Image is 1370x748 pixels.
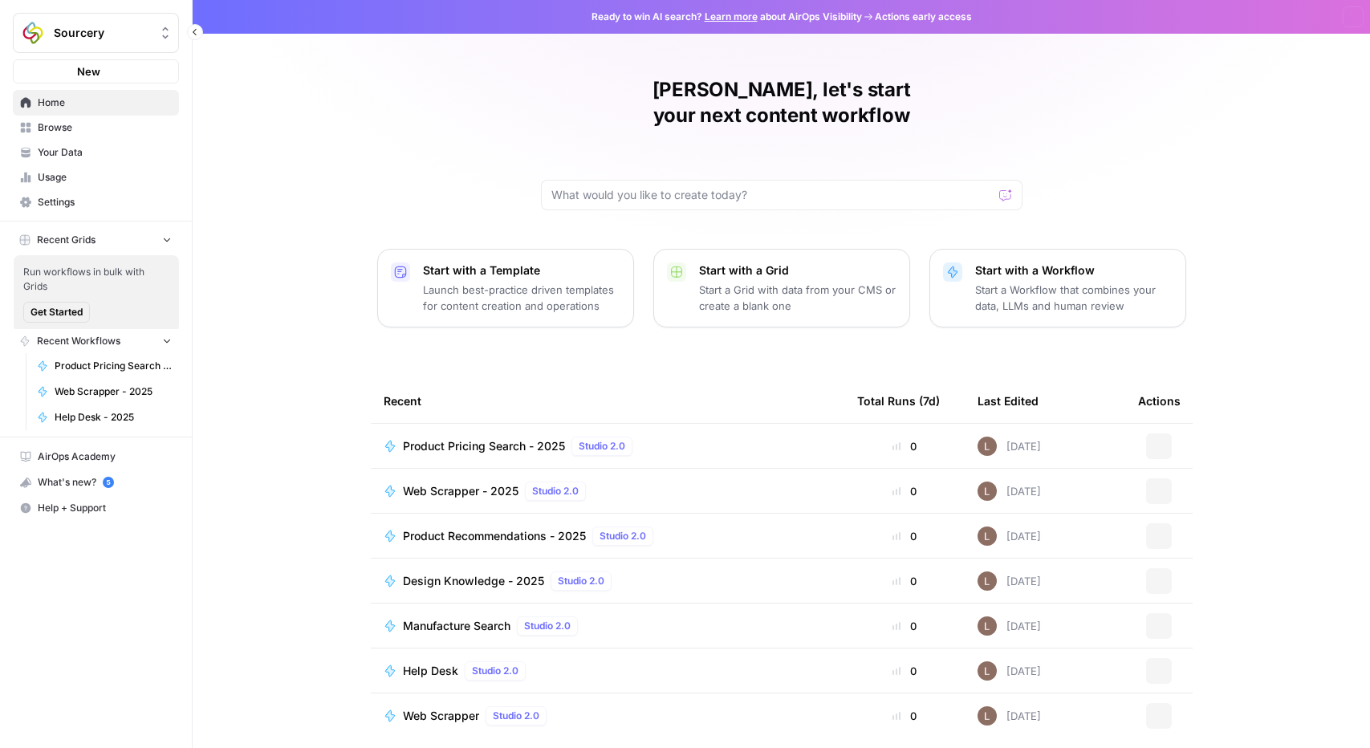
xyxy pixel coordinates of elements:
div: [DATE] [978,706,1041,726]
span: Sourcery [54,25,151,41]
p: Start with a Workflow [975,262,1173,278]
div: 0 [857,573,952,589]
span: Help Desk [403,663,458,679]
span: Studio 2.0 [472,664,518,678]
span: Your Data [38,145,172,160]
img: muu6utue8gv7desilo8ikjhuo4fq [978,661,997,681]
div: [DATE] [978,616,1041,636]
span: Studio 2.0 [524,619,571,633]
a: Help Desk - 2025 [30,404,179,430]
span: Studio 2.0 [600,529,646,543]
button: Start with a WorkflowStart a Workflow that combines your data, LLMs and human review [929,249,1186,327]
a: Web Scrapper - 2025Studio 2.0 [384,482,831,501]
span: Browse [38,120,172,135]
span: Recent Grids [37,233,96,247]
div: What's new? [14,470,178,494]
p: Start with a Grid [699,262,896,278]
div: [DATE] [978,526,1041,546]
span: Studio 2.0 [579,439,625,453]
span: Settings [38,195,172,209]
div: [DATE] [978,437,1041,456]
span: Product Pricing Search - 2025 [55,359,172,373]
a: Usage [13,165,179,190]
div: Total Runs (7d) [857,379,940,423]
a: Your Data [13,140,179,165]
p: Start a Workflow that combines your data, LLMs and human review [975,282,1173,314]
button: Get Started [23,302,90,323]
button: What's new? 5 [13,470,179,495]
img: muu6utue8gv7desilo8ikjhuo4fq [978,526,997,546]
span: Help Desk - 2025 [55,410,172,425]
a: Home [13,90,179,116]
span: Studio 2.0 [532,484,579,498]
p: Launch best-practice driven templates for content creation and operations [423,282,620,314]
button: Recent Grids [13,228,179,252]
span: Help + Support [38,501,172,515]
span: Run workflows in bulk with Grids [23,265,169,294]
button: New [13,59,179,83]
div: 0 [857,483,952,499]
a: Settings [13,189,179,215]
span: Usage [38,170,172,185]
div: 0 [857,618,952,634]
text: 5 [106,478,110,486]
span: New [77,63,100,79]
button: Start with a GridStart a Grid with data from your CMS or create a blank one [653,249,910,327]
a: AirOps Academy [13,444,179,470]
span: Manufacture Search [403,618,510,634]
span: Actions early access [875,10,972,24]
span: Product Recommendations - 2025 [403,528,586,544]
a: Web Scrapper - 2025 [30,379,179,404]
button: Help + Support [13,495,179,521]
div: 0 [857,708,952,724]
span: Design Knowledge - 2025 [403,573,544,589]
a: Product Pricing Search - 2025 [30,353,179,379]
img: Sourcery Logo [18,18,47,47]
a: Design Knowledge - 2025Studio 2.0 [384,571,831,591]
button: Workspace: Sourcery [13,13,179,53]
div: 0 [857,528,952,544]
span: Product Pricing Search - 2025 [403,438,565,454]
a: Browse [13,115,179,140]
span: Web Scrapper - 2025 [403,483,518,499]
div: Actions [1138,379,1181,423]
img: muu6utue8gv7desilo8ikjhuo4fq [978,571,997,591]
div: Last Edited [978,379,1039,423]
span: Web Scrapper - 2025 [55,384,172,399]
span: AirOps Academy [38,449,172,464]
div: 0 [857,438,952,454]
div: [DATE] [978,661,1041,681]
a: Product Recommendations - 2025Studio 2.0 [384,526,831,546]
span: Studio 2.0 [493,709,539,723]
a: 5 [103,477,114,488]
img: muu6utue8gv7desilo8ikjhuo4fq [978,616,997,636]
a: Web ScrapperStudio 2.0 [384,706,831,726]
div: 0 [857,663,952,679]
div: [DATE] [978,482,1041,501]
span: Get Started [30,305,83,319]
p: Start with a Template [423,262,620,278]
a: Product Pricing Search - 2025Studio 2.0 [384,437,831,456]
div: [DATE] [978,571,1041,591]
span: Ready to win AI search? about AirOps Visibility [591,10,862,24]
div: Recent [384,379,831,423]
button: Start with a TemplateLaunch best-practice driven templates for content creation and operations [377,249,634,327]
img: muu6utue8gv7desilo8ikjhuo4fq [978,706,997,726]
img: muu6utue8gv7desilo8ikjhuo4fq [978,437,997,456]
span: Recent Workflows [37,334,120,348]
p: Start a Grid with data from your CMS or create a blank one [699,282,896,314]
span: Studio 2.0 [558,574,604,588]
button: Recent Workflows [13,329,179,353]
a: Help DeskStudio 2.0 [384,661,831,681]
a: Learn more [705,10,758,22]
a: Manufacture SearchStudio 2.0 [384,616,831,636]
span: Web Scrapper [403,708,479,724]
span: Home [38,96,172,110]
img: muu6utue8gv7desilo8ikjhuo4fq [978,482,997,501]
input: What would you like to create today? [551,187,993,203]
h1: [PERSON_NAME], let's start your next content workflow [541,77,1022,128]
